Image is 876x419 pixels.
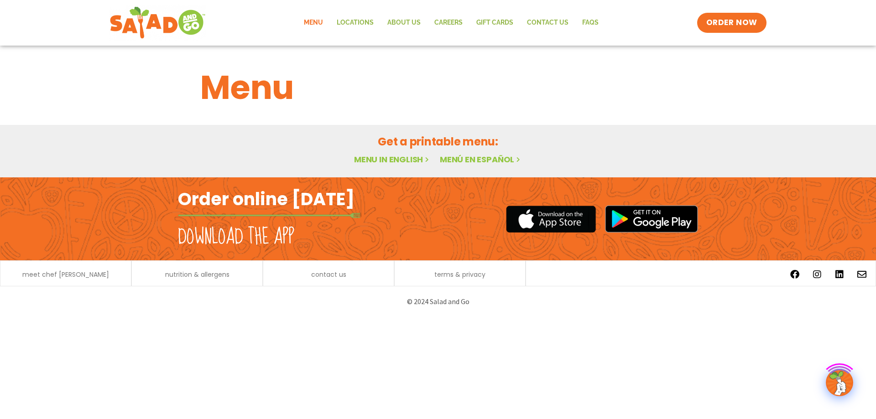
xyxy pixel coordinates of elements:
a: Menu in English [354,154,431,165]
a: meet chef [PERSON_NAME] [22,271,109,278]
a: terms & privacy [434,271,485,278]
a: Locations [330,12,381,33]
h2: Download the app [178,224,294,250]
p: © 2024 Salad and Go [182,295,693,308]
span: ORDER NOW [706,17,757,28]
a: nutrition & allergens [165,271,229,278]
a: Careers [428,12,469,33]
img: appstore [506,204,596,234]
h2: Order online [DATE] [178,188,355,210]
h1: Menu [200,63,676,112]
a: ORDER NOW [697,13,766,33]
nav: Menu [297,12,605,33]
img: fork [178,213,360,218]
a: contact us [311,271,346,278]
a: Menu [297,12,330,33]
img: new-SAG-logo-768×292 [109,5,206,41]
a: Menú en español [440,154,522,165]
a: FAQs [575,12,605,33]
a: About Us [381,12,428,33]
a: Contact Us [520,12,575,33]
img: google_play [605,205,698,233]
a: GIFT CARDS [469,12,520,33]
h2: Get a printable menu: [200,134,676,150]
